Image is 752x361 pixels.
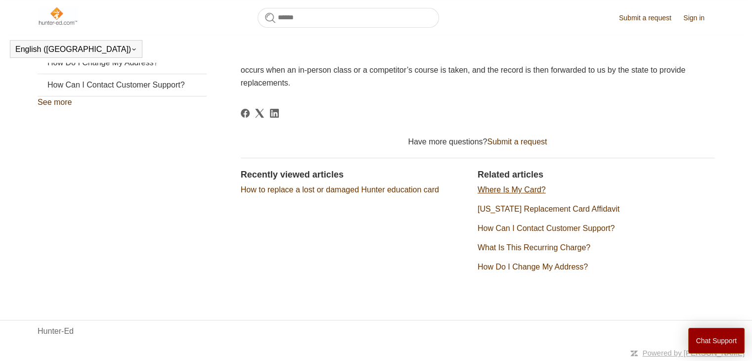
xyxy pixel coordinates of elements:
[688,328,745,354] button: Chat Support
[38,52,207,74] a: How Do I Change My Address?
[478,168,714,181] h2: Related articles
[241,185,439,194] a: How to replace a lost or damaged Hunter education card
[478,243,590,252] a: What Is This Recurring Charge?
[38,6,78,26] img: Hunter-Ed Help Center home page
[258,8,439,28] input: Search
[478,224,615,232] a: How Can I Contact Customer Support?
[241,41,712,87] span: If you are able to find your certificate and state at [DOMAIN_NAME], but are unable to bring up y...
[619,13,681,23] a: Submit a request
[241,109,250,118] svg: Share this page on Facebook
[241,109,250,118] a: Facebook
[255,109,264,118] a: X Corp
[683,13,714,23] a: Sign in
[38,325,74,337] a: Hunter-Ed
[642,349,745,357] a: Powered by [PERSON_NAME]
[487,137,547,146] a: Submit a request
[255,109,264,118] svg: Share this page on X Corp
[241,168,468,181] h2: Recently viewed articles
[478,205,619,213] a: [US_STATE] Replacement Card Affidavit
[241,136,714,148] div: Have more questions?
[270,109,279,118] svg: Share this page on LinkedIn
[478,185,546,194] a: Where Is My Card?
[38,74,207,96] a: How Can I Contact Customer Support?
[270,109,279,118] a: LinkedIn
[15,45,137,54] button: English ([GEOGRAPHIC_DATA])
[38,98,72,106] a: See more
[478,263,588,271] a: How Do I Change My Address?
